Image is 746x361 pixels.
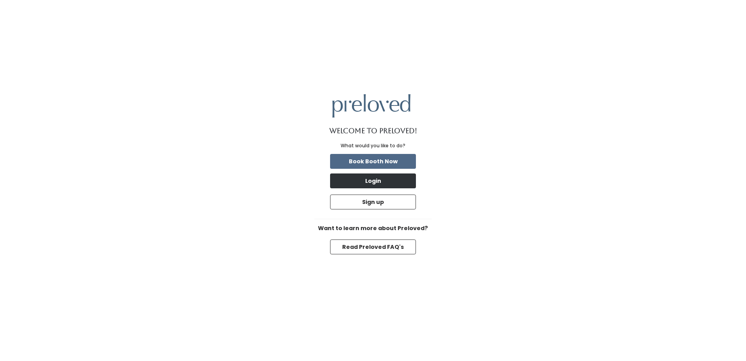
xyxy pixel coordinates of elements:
[341,142,405,149] div: What would you like to do?
[330,173,416,188] button: Login
[332,94,410,117] img: preloved logo
[330,154,416,169] button: Book Booth Now
[329,193,417,211] a: Sign up
[330,239,416,254] button: Read Preloved FAQ's
[329,127,417,135] h1: Welcome to Preloved!
[329,172,417,190] a: Login
[314,225,432,232] h6: Want to learn more about Preloved?
[330,195,416,209] button: Sign up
